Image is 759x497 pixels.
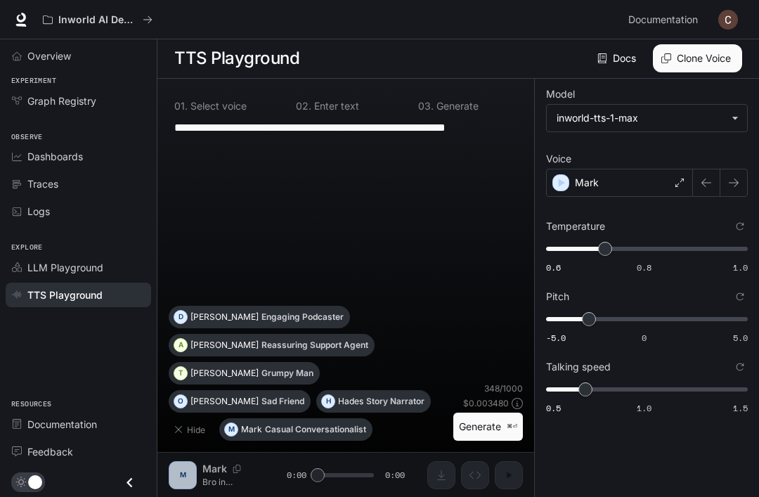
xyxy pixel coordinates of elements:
button: Hide [169,418,214,441]
a: Graph Registry [6,89,151,113]
span: 0.8 [637,262,651,273]
button: MMarkCasual Conversationalist [219,418,372,441]
span: 1.5 [733,402,748,414]
span: 1.0 [733,262,748,273]
p: [PERSON_NAME] [190,313,259,321]
span: 1.0 [637,402,651,414]
a: Feedback [6,439,151,464]
p: Mark [575,176,599,190]
span: Documentation [628,11,698,29]
button: Reset to default [732,359,748,375]
span: Traces [27,176,58,191]
button: All workspaces [37,6,159,34]
div: T [174,362,187,385]
div: A [174,334,187,356]
p: Hades [338,397,363,406]
p: Talking speed [546,362,611,372]
span: Feedback [27,444,73,459]
p: Pitch [546,292,569,302]
img: User avatar [718,10,738,30]
span: TTS Playground [27,288,103,302]
div: H [322,390,335,413]
p: Inworld AI Demos [58,14,137,26]
p: Voice [546,154,571,164]
p: [PERSON_NAME] [190,397,259,406]
button: Clone Voice [653,44,742,72]
p: Grumpy Man [261,369,313,377]
button: HHadesStory Narrator [316,390,431,413]
a: LLM Playground [6,255,151,280]
span: 0 [642,332,647,344]
p: $ 0.003480 [463,397,509,409]
p: Casual Conversationalist [265,425,366,434]
a: Documentation [6,412,151,437]
button: T[PERSON_NAME]Grumpy Man [169,362,320,385]
a: TTS Playground [6,283,151,307]
div: inworld-tts-1-max [557,111,725,125]
p: ⌘⏎ [507,422,517,431]
div: inworld-tts-1-max [547,105,747,131]
p: 348 / 1000 [484,382,523,394]
p: Enter text [311,101,359,111]
div: M [225,418,238,441]
p: Temperature [546,221,605,231]
p: Mark [241,425,262,434]
h1: TTS Playground [174,44,299,72]
p: 0 1 . [174,101,188,111]
p: Story Narrator [366,397,424,406]
button: Close drawer [114,468,145,497]
button: O[PERSON_NAME]Sad Friend [169,390,311,413]
div: D [174,306,187,328]
span: -5.0 [546,332,566,344]
a: Documentation [623,6,708,34]
p: Generate [434,101,479,111]
p: Select voice [188,101,247,111]
span: Dark mode toggle [28,474,42,489]
span: Dashboards [27,149,83,164]
a: Docs [595,44,642,72]
a: Logs [6,199,151,224]
span: 0.5 [546,402,561,414]
span: Documentation [27,417,97,432]
button: Reset to default [732,219,748,234]
p: [PERSON_NAME] [190,369,259,377]
p: [PERSON_NAME] [190,341,259,349]
span: Logs [27,204,50,219]
a: Traces [6,172,151,196]
p: 0 3 . [418,101,434,111]
span: LLM Playground [27,260,103,275]
span: Overview [27,49,71,63]
button: User avatar [714,6,742,34]
span: 0.6 [546,262,561,273]
button: Reset to default [732,289,748,304]
div: O [174,390,187,413]
p: Model [546,89,575,99]
button: Generate⌘⏎ [453,413,523,441]
span: 5.0 [733,332,748,344]
p: 0 2 . [296,101,311,111]
a: Overview [6,44,151,68]
span: Graph Registry [27,93,96,108]
p: Sad Friend [261,397,304,406]
p: Reassuring Support Agent [261,341,368,349]
p: Engaging Podcaster [261,313,344,321]
button: A[PERSON_NAME]Reassuring Support Agent [169,334,375,356]
button: D[PERSON_NAME]Engaging Podcaster [169,306,350,328]
a: Dashboards [6,144,151,169]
